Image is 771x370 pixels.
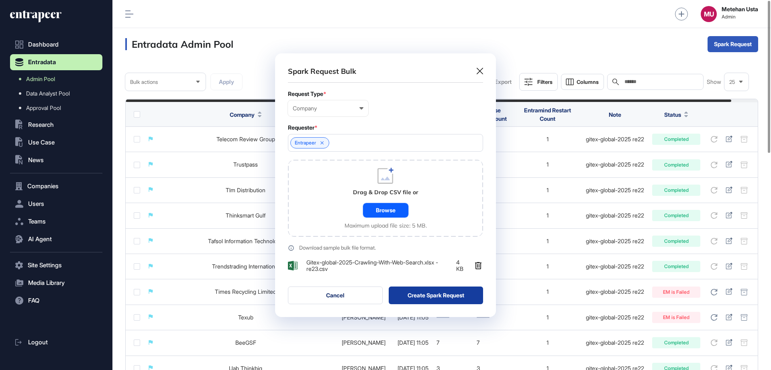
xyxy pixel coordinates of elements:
div: Browse [363,203,408,218]
button: Cancel [288,287,383,304]
img: AhpaqJCb49MR9Xxu7SkuGhZYRwWha62sieDtiJP64QGBCNNHjaAAAAAElFTkSuQmCC [288,261,298,270]
div: Spark Request Bulk [288,66,356,76]
div: Download sample bulk file format. [299,245,376,250]
div: Maximum upload file size: 5 MB. [345,222,427,229]
a: Download sample bulk file format. [288,245,483,251]
span: Entrapeer [295,140,316,146]
span: Gitex-global-2025-Crawling-With-Web-Search.xlsx - re23.csv [306,259,447,272]
button: Create Spark Request [389,287,483,304]
div: Request Type [288,91,483,97]
div: Drag & Drop CSV file or [353,189,418,197]
div: Requester [288,124,483,131]
div: Company [293,105,363,112]
span: 4 KB [456,259,466,272]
